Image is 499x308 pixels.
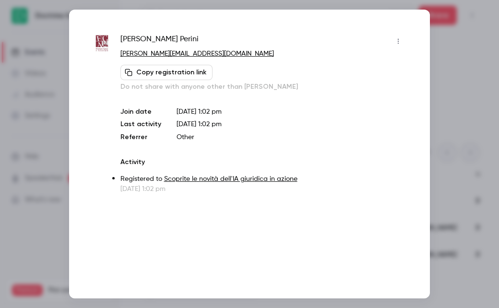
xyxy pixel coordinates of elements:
span: [DATE] 1:02 pm [177,121,222,128]
p: Other [177,132,406,142]
button: Copy registration link [120,65,213,80]
p: Activity [120,157,406,167]
p: Last activity [120,119,161,130]
span: [PERSON_NAME] Perini [120,34,199,49]
img: studioferrarogiove.it [93,35,111,52]
p: Registered to [120,174,406,184]
p: Do not share with anyone other than [PERSON_NAME] [120,82,406,92]
p: Join date [120,107,161,117]
p: Referrer [120,132,161,142]
p: [DATE] 1:02 pm [120,184,406,194]
a: Scoprite le novità dell'IA giuridica in azione [164,176,297,182]
p: [DATE] 1:02 pm [177,107,406,117]
a: [PERSON_NAME][EMAIL_ADDRESS][DOMAIN_NAME] [120,50,274,57]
